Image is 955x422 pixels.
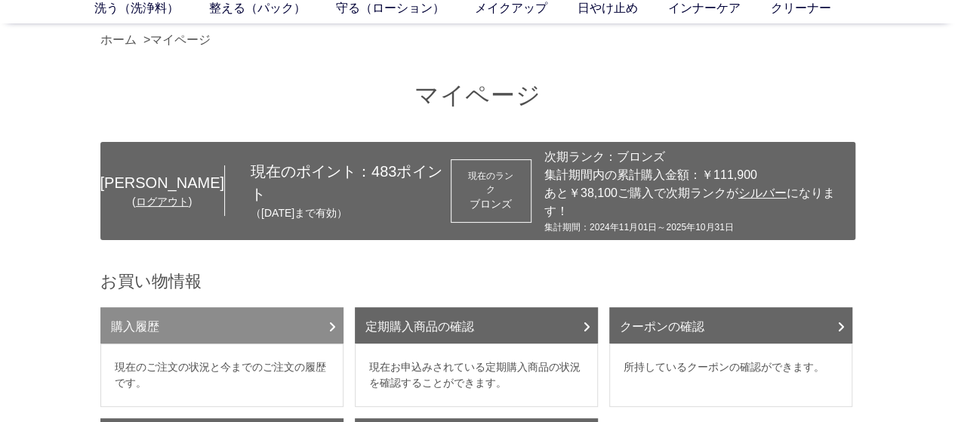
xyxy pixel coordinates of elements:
a: 購入履歴 [100,307,343,343]
dd: 現在お申込みされている定期購入商品の状況を確認することができます。 [355,343,598,407]
dd: 現在のご注文の状況と今までのご注文の履歴です。 [100,343,343,407]
a: ログアウト [136,196,189,208]
li: > [143,31,214,49]
h1: マイページ [100,79,855,112]
a: クーポンの確認 [609,307,852,343]
a: マイページ [150,33,211,46]
div: 現在のポイント： ポイント [225,160,451,221]
span: 483 [371,163,396,180]
dd: 所持しているクーポンの確認ができます。 [609,343,852,407]
div: 集計期間：2024年11月01日～2025年10月31日 [544,220,848,234]
div: ブロンズ [465,196,517,212]
dt: 現在のランク [465,169,517,196]
p: （[DATE]まで有効） [251,205,451,221]
div: ( ) [100,194,224,210]
div: [PERSON_NAME] [100,171,224,194]
a: ホーム [100,33,137,46]
h2: お買い物情報 [100,270,855,292]
a: 定期購入商品の確認 [355,307,598,343]
span: シルバー [738,186,787,199]
div: 集計期間内の累計購入金額：￥111,900 [544,166,848,184]
div: 次期ランク：ブロンズ [544,148,848,166]
div: あと￥38,100ご購入で次期ランクが になります！ [544,184,848,220]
